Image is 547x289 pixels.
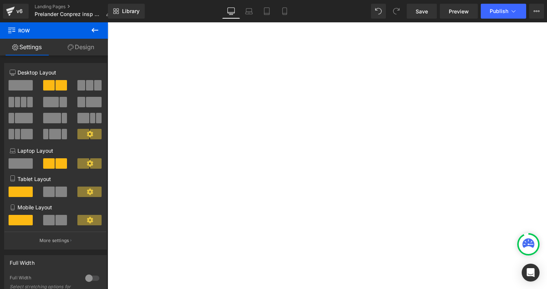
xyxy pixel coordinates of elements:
[7,22,82,39] span: Row
[222,4,240,19] a: Desktop
[449,7,469,15] span: Preview
[10,255,35,266] div: Full Width
[3,4,29,19] a: v6
[35,4,117,10] a: Landing Pages
[258,4,276,19] a: Tablet
[481,4,526,19] button: Publish
[39,237,69,244] p: More settings
[440,4,478,19] a: Preview
[371,4,386,19] button: Undo
[10,69,101,76] p: Desktop Layout
[529,4,544,19] button: More
[35,11,103,17] span: Prelander Conprez insp Hike
[54,39,108,55] a: Design
[122,8,140,15] span: Library
[389,4,404,19] button: Redo
[522,264,540,282] div: Open Intercom Messenger
[10,175,101,183] p: Tablet Layout
[15,6,24,16] div: v6
[10,203,101,211] p: Mobile Layout
[108,4,145,19] a: New Library
[490,8,508,14] span: Publish
[276,4,294,19] a: Mobile
[240,4,258,19] a: Laptop
[416,7,428,15] span: Save
[10,275,78,283] div: Full Width
[4,232,106,249] button: More settings
[10,147,101,155] p: Laptop Layout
